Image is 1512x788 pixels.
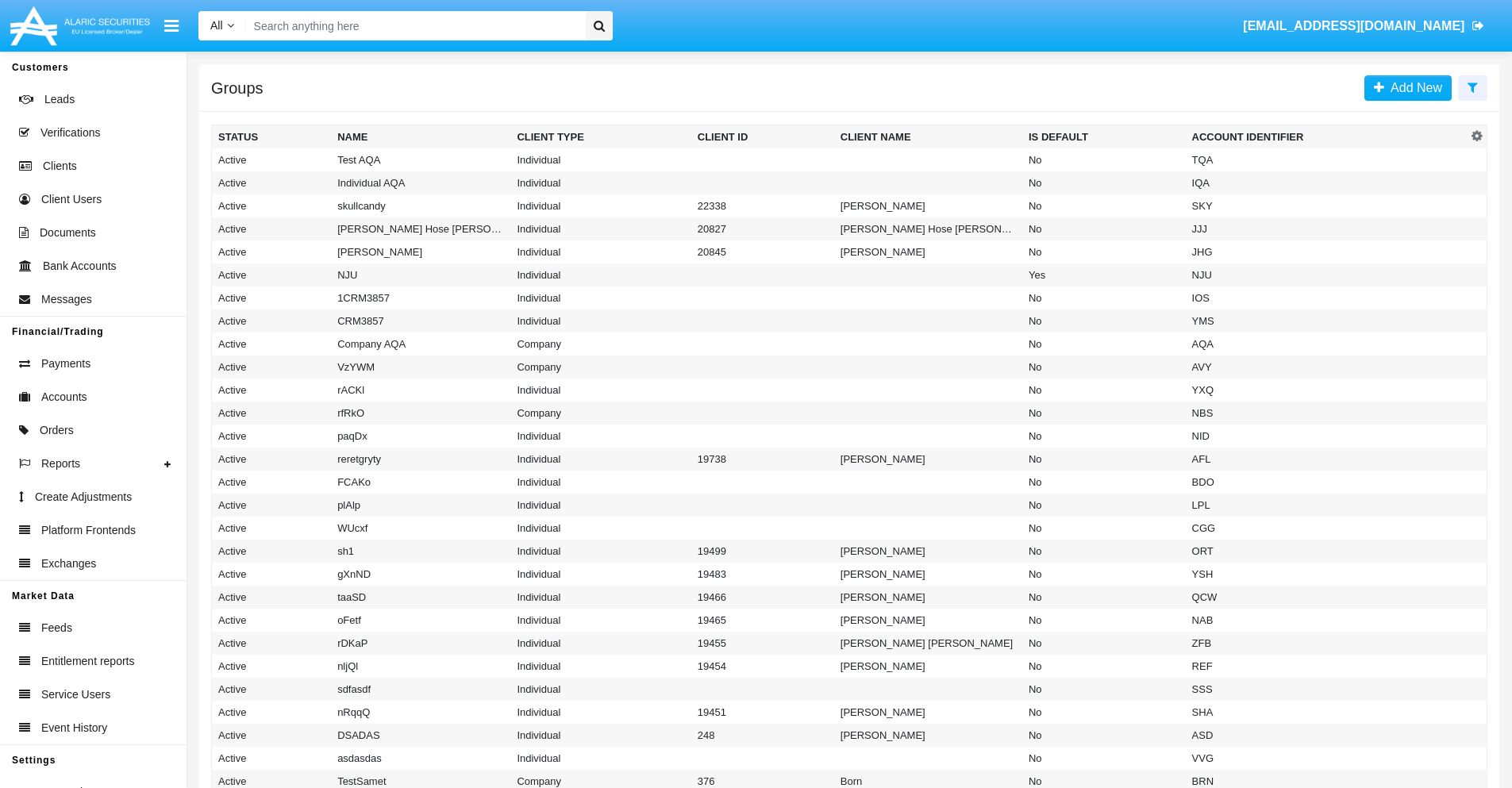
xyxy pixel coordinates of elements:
[1022,356,1186,379] td: No
[212,678,332,701] td: Active
[1022,448,1186,471] td: No
[691,724,834,747] td: 248
[8,2,152,49] img: Logo image
[510,263,691,286] td: Individual
[41,291,92,308] span: Messages
[212,632,332,655] td: Active
[834,609,1022,632] td: [PERSON_NAME]
[35,489,132,505] span: Create Adjustments
[1186,286,1468,309] td: IOS
[1022,148,1186,171] td: No
[1186,171,1468,194] td: IQA
[331,263,510,286] td: NJU
[43,258,117,275] span: Bank Accounts
[212,148,332,171] td: Active
[510,379,691,402] td: Individual
[510,678,691,701] td: Individual
[41,720,107,736] span: Event History
[212,701,332,724] td: Active
[510,517,691,540] td: Individual
[510,309,691,332] td: Individual
[212,379,332,402] td: Active
[41,653,135,670] span: Entitlement reports
[1186,494,1468,517] td: LPL
[212,517,332,540] td: Active
[1022,194,1186,217] td: No
[1022,540,1186,563] td: No
[510,171,691,194] td: Individual
[1186,701,1468,724] td: SHA
[40,225,96,241] span: Documents
[1022,471,1186,494] td: No
[331,701,510,724] td: nRqqQ
[1384,81,1442,94] span: Add New
[510,448,691,471] td: Individual
[331,194,510,217] td: skullcandy
[246,11,580,40] input: Search
[41,686,110,703] span: Service Users
[212,448,332,471] td: Active
[1243,19,1464,33] span: [EMAIL_ADDRESS][DOMAIN_NAME]
[1022,217,1186,240] td: No
[1186,632,1468,655] td: ZFB
[1022,309,1186,332] td: No
[212,194,332,217] td: Active
[331,517,510,540] td: WUcxf
[1186,194,1468,217] td: SKY
[40,422,74,439] span: Orders
[1022,240,1186,263] td: No
[331,724,510,747] td: DSADAS
[212,356,332,379] td: Active
[212,655,332,678] td: Active
[510,540,691,563] td: Individual
[834,632,1022,655] td: [PERSON_NAME] [PERSON_NAME]
[510,747,691,770] td: Individual
[1186,655,1468,678] td: REF
[691,563,834,586] td: 19483
[510,632,691,655] td: Individual
[1186,724,1468,747] td: ASD
[331,148,510,171] td: Test AQA
[510,217,691,240] td: Individual
[1022,724,1186,747] td: No
[1022,379,1186,402] td: No
[331,471,510,494] td: FCAKo
[1186,471,1468,494] td: BDO
[331,309,510,332] td: CRM3857
[41,456,80,472] span: Reports
[1022,632,1186,655] td: No
[834,540,1022,563] td: [PERSON_NAME]
[41,522,136,539] span: Platform Frontends
[212,747,332,770] td: Active
[691,194,834,217] td: 22338
[212,471,332,494] td: Active
[510,425,691,448] td: Individual
[1186,379,1468,402] td: YXQ
[1022,701,1186,724] td: No
[1186,586,1468,609] td: QCW
[510,194,691,217] td: Individual
[1186,678,1468,701] td: SSS
[1186,402,1468,425] td: NBS
[1186,240,1468,263] td: JHG
[1186,125,1468,149] th: Account Identifier
[1022,425,1186,448] td: No
[331,217,510,240] td: [PERSON_NAME] Hose [PERSON_NAME]
[510,125,691,149] th: Client Type
[510,240,691,263] td: Individual
[834,194,1022,217] td: [PERSON_NAME]
[212,240,332,263] td: Active
[331,171,510,194] td: Individual AQA
[834,586,1022,609] td: [PERSON_NAME]
[691,125,834,149] th: Client ID
[691,586,834,609] td: 19466
[691,217,834,240] td: 20827
[1186,609,1468,632] td: NAB
[834,563,1022,586] td: [PERSON_NAME]
[834,701,1022,724] td: [PERSON_NAME]
[198,17,246,34] a: All
[331,332,510,356] td: Company AQA
[212,540,332,563] td: Active
[691,609,834,632] td: 19465
[44,91,75,108] span: Leads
